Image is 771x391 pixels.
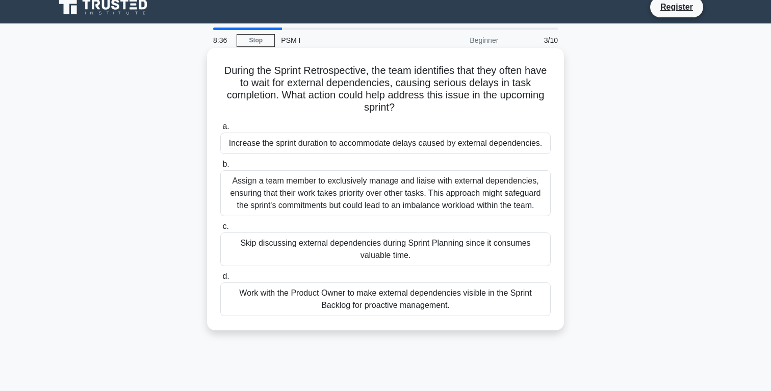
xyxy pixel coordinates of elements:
a: Stop [237,34,275,47]
div: Assign a team member to exclusively manage and liaise with external dependencies, ensuring that t... [220,170,551,216]
div: Work with the Product Owner to make external dependencies visible in the Sprint Backlog for proac... [220,282,551,316]
div: Increase the sprint duration to accommodate delays caused by external dependencies. [220,133,551,154]
span: b. [222,160,229,168]
a: Register [654,1,699,13]
span: c. [222,222,228,230]
div: Beginner [415,30,504,50]
div: 3/10 [504,30,564,50]
div: PSM I [275,30,415,50]
span: d. [222,272,229,280]
div: 8:36 [207,30,237,50]
h5: During the Sprint Retrospective, the team identifies that they often have to wait for external de... [219,64,552,114]
span: a. [222,122,229,131]
div: Skip discussing external dependencies during Sprint Planning since it consumes valuable time. [220,232,551,266]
